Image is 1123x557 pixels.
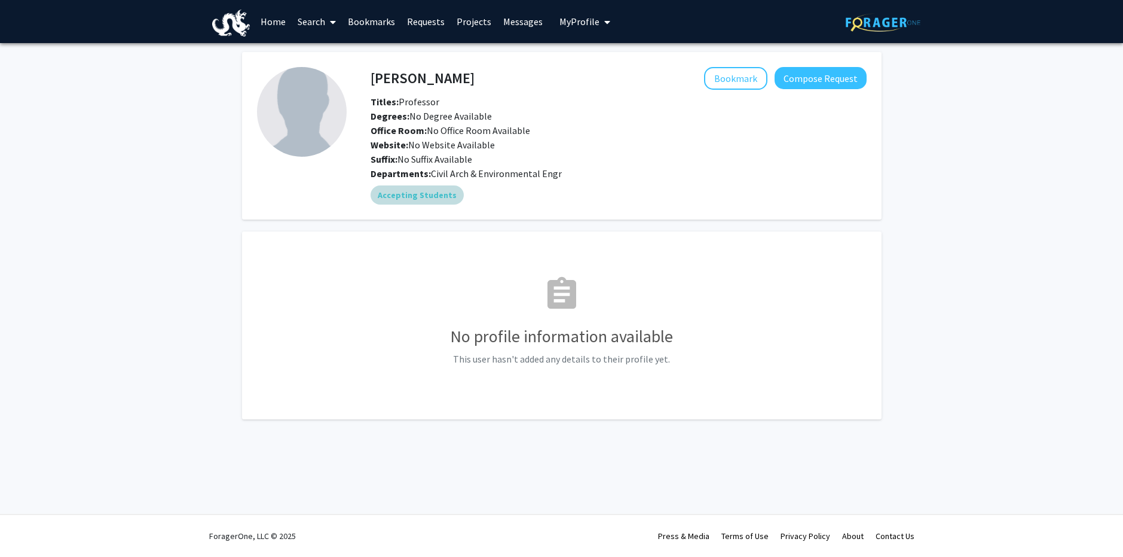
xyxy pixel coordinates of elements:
b: Titles: [371,96,399,108]
mat-chip: Accepting Students [371,185,464,205]
fg-card: No Profile Information [242,232,882,419]
a: Bookmarks [342,1,401,42]
b: Suffix: [371,153,397,165]
a: Contact Us [876,531,914,541]
b: Office Room: [371,124,427,136]
img: Drexel University Logo [212,10,250,36]
span: No Suffix Available [371,153,472,165]
b: Website: [371,139,408,151]
iframe: Chat [9,503,51,548]
span: Civil Arch & Environmental Engr [431,168,562,179]
h3: No profile information available [257,327,867,347]
a: Requests [401,1,451,42]
b: Departments: [371,168,431,179]
a: Search [292,1,342,42]
a: Projects [451,1,497,42]
a: Privacy Policy [781,531,830,541]
button: Add Franco Montalto to Bookmarks [704,67,767,90]
span: No Degree Available [371,110,492,122]
img: Profile Picture [257,67,347,157]
span: No Website Available [371,139,495,151]
a: About [842,531,864,541]
p: This user hasn't added any details to their profile yet. [257,352,867,366]
span: No Office Room Available [371,124,530,136]
h4: [PERSON_NAME] [371,67,475,89]
a: Messages [497,1,549,42]
a: Home [255,1,292,42]
b: Degrees: [371,110,409,122]
a: Press & Media [658,531,709,541]
button: Compose Request to Franco Montalto [775,67,867,89]
a: Terms of Use [721,531,769,541]
img: ForagerOne Logo [846,13,920,32]
div: ForagerOne, LLC © 2025 [209,515,296,557]
mat-icon: assignment [543,275,581,313]
span: My Profile [559,16,599,28]
span: Professor [371,96,439,108]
